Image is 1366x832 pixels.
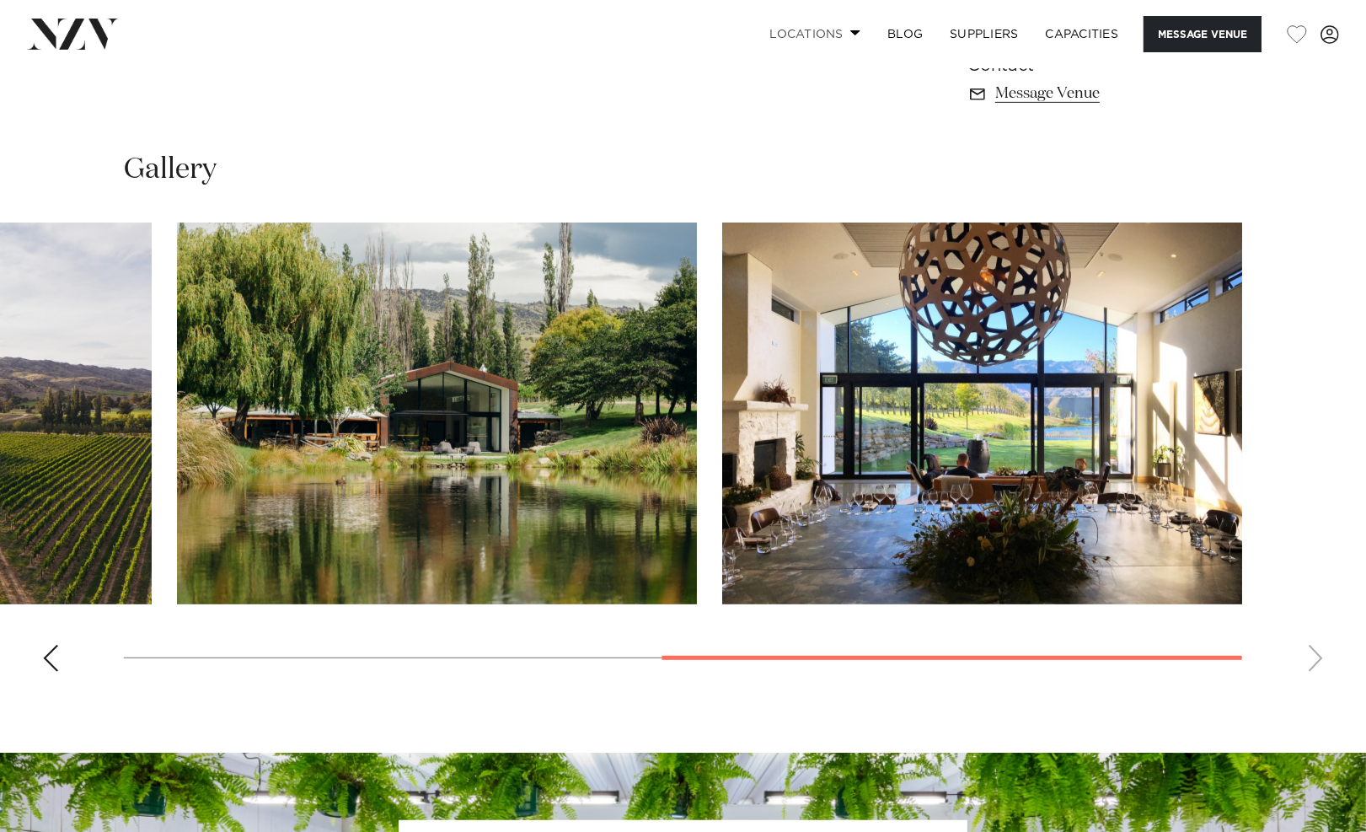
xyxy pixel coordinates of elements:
a: BLOG [874,16,936,52]
button: Message Venue [1144,16,1262,52]
img: nzv-logo.png [27,19,119,49]
a: Capacities [1032,16,1133,52]
h2: Gallery [124,151,217,189]
a: SUPPLIERS [936,16,1031,52]
swiper-slide: 3 / 4 [177,223,697,604]
a: Locations [756,16,874,52]
a: Message Venue [967,82,1242,105]
swiper-slide: 4 / 4 [722,223,1242,604]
